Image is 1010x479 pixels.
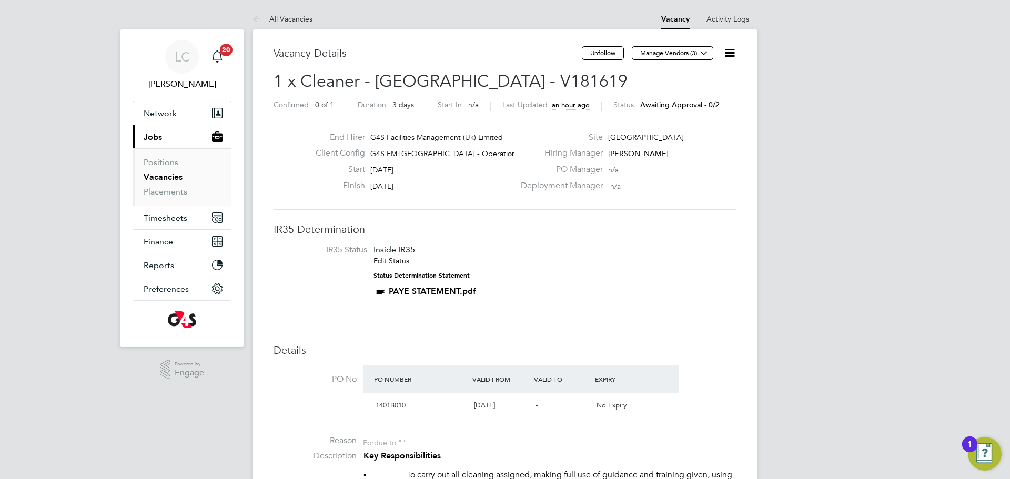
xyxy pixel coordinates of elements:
label: Confirmed [274,100,309,109]
label: Start [307,164,365,175]
a: Positions [144,157,178,167]
label: Last Updated [502,100,548,109]
label: Status [613,100,634,109]
div: PO Number [371,370,470,389]
span: Engage [175,369,204,378]
img: g4s-logo-retina.png [168,311,196,328]
span: [GEOGRAPHIC_DATA] [608,133,684,142]
label: Description [274,451,357,462]
span: [DATE] [370,165,393,175]
span: Finance [144,237,173,247]
a: 20 [207,40,228,74]
label: End Hirer [307,132,365,143]
button: Network [133,101,231,125]
span: 20 [220,44,233,56]
div: Jobs [133,148,231,206]
label: PO Manager [514,164,603,175]
span: 3 days [392,100,414,109]
span: [DATE] [474,401,495,410]
span: 1401B010 [376,401,406,410]
label: IR35 Status [284,244,367,256]
div: For due to "" [363,435,406,447]
span: Lilingxi Chen [133,78,231,90]
label: Duration [358,100,386,109]
span: n/a [468,100,479,109]
span: G4S FM [GEOGRAPHIC_DATA] - Operational [370,149,521,158]
label: Start In [438,100,462,109]
span: [DATE] [370,181,393,191]
span: 0 of 1 [315,100,334,109]
span: Reports [144,260,174,270]
span: Inside IR35 [373,244,415,254]
button: Finance [133,230,231,253]
button: Preferences [133,277,231,300]
span: Awaiting approval - 0/2 [640,100,720,109]
label: Reason [274,435,357,446]
span: LC [175,50,190,64]
div: 1 [967,444,972,458]
h3: IR35 Determination [274,222,736,236]
span: Timesheets [144,213,187,223]
span: n/a [608,165,619,175]
a: Go to home page [133,311,231,328]
span: Preferences [144,284,189,294]
h3: Details [274,343,736,357]
span: - [536,401,538,410]
a: Vacancy [661,15,690,24]
span: Jobs [144,132,162,142]
a: Edit Status [373,256,409,266]
button: Unfollow [582,46,624,60]
span: n/a [610,181,621,191]
a: Placements [144,187,187,197]
strong: Key Responsibilities [363,451,441,461]
button: Manage Vendors (3) [632,46,713,60]
button: Open Resource Center, 1 new notification [968,437,1002,471]
label: Client Config [307,148,365,159]
label: Deployment Manager [514,180,603,191]
button: Jobs [133,125,231,148]
label: Site [514,132,603,143]
label: PO No [274,374,357,385]
button: Reports [133,253,231,277]
span: 1 x Cleaner - [GEOGRAPHIC_DATA] - V181619 [274,71,628,91]
label: Finish [307,180,365,191]
label: Hiring Manager [514,148,603,159]
div: Valid To [531,370,593,389]
span: Powered by [175,360,204,369]
span: [PERSON_NAME] [608,149,669,158]
a: Powered byEngage [160,360,205,380]
nav: Main navigation [120,29,244,347]
div: Valid From [470,370,531,389]
span: G4S Facilities Management (Uk) Limited [370,133,503,142]
strong: Status Determination Statement [373,272,470,279]
h3: Vacancy Details [274,46,582,60]
button: Timesheets [133,206,231,229]
div: Expiry [592,370,654,389]
span: Network [144,108,177,118]
a: All Vacancies [252,14,312,24]
span: No Expiry [597,401,627,410]
span: an hour ago [552,100,590,109]
a: Vacancies [144,172,183,182]
a: Activity Logs [706,14,749,24]
a: PAYE STATEMENT.pdf [389,286,476,296]
a: LC[PERSON_NAME] [133,40,231,90]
